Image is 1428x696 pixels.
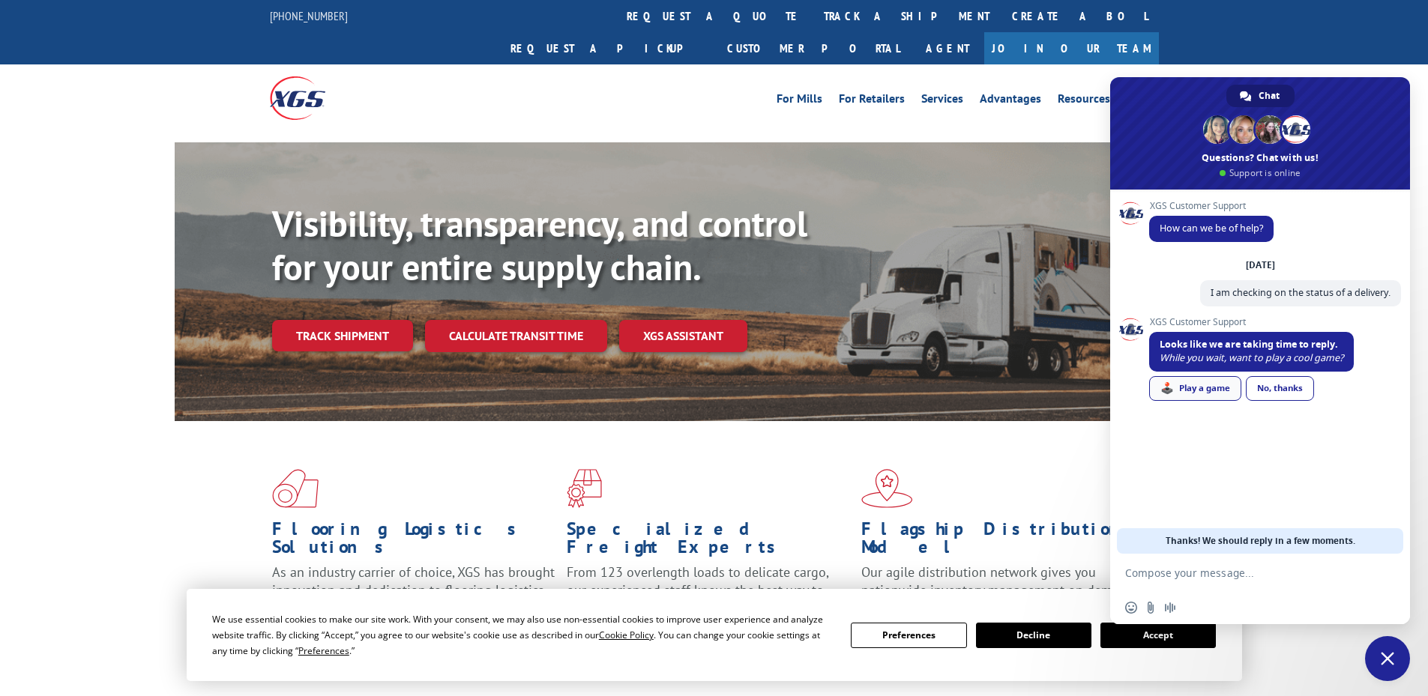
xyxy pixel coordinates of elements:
[777,93,822,109] a: For Mills
[1226,85,1295,107] a: Chat
[599,629,654,641] span: Cookie Policy
[861,469,913,508] img: xgs-icon-flagship-distribution-model-red
[716,32,911,64] a: Customer Portal
[984,32,1159,64] a: Join Our Team
[619,320,747,352] a: XGS ASSISTANT
[1160,338,1338,351] span: Looks like we are taking time to reply.
[1058,93,1110,109] a: Resources
[1149,376,1241,401] a: Play a game
[1125,554,1365,591] textarea: Compose your message...
[1145,602,1157,614] span: Send a file
[976,623,1091,648] button: Decline
[212,611,833,659] div: We use essential cookies to make our site work. With your consent, we may also use non-essential ...
[272,520,555,563] h1: Flooring Logistics Solutions
[1100,623,1216,648] button: Accept
[1160,382,1174,394] span: 🕹️
[272,563,555,617] span: As an industry carrier of choice, XGS has brought innovation and dedication to flooring logistics...
[272,320,413,351] a: Track shipment
[1160,351,1343,364] span: While you wait, want to play a cool game?
[1149,317,1354,327] span: XGS Customer Support
[1125,602,1137,614] span: Insert an emoji
[1166,528,1355,554] span: Thanks! We should reply in a few moments.
[270,8,348,23] a: [PHONE_NUMBER]
[861,563,1137,599] span: Our agile distribution network gives you nationwide inventory management on demand.
[425,320,607,352] a: Calculate transit time
[861,520,1145,563] h1: Flagship Distribution Model
[1211,286,1391,299] span: I am checking on the status of a delivery.
[1246,376,1314,401] a: No, thanks
[1160,222,1263,234] span: How can we be of help?
[980,93,1041,109] a: Advantages
[567,469,602,508] img: xgs-icon-focused-on-flooring-red
[1259,85,1280,107] span: Chat
[567,520,850,563] h1: Specialized Freight Experts
[567,563,850,630] p: From 123 overlength loads to delicate cargo, our experienced staff knows the best way to move you...
[187,589,1242,681] div: Cookie Consent Prompt
[272,200,807,290] b: Visibility, transparency, and control for your entire supply chain.
[298,644,349,657] span: Preferences
[1246,261,1275,270] div: [DATE]
[499,32,716,64] a: Request a pickup
[911,32,984,64] a: Agent
[1149,201,1274,211] span: XGS Customer Support
[839,93,905,109] a: For Retailers
[1164,602,1176,614] span: Audio message
[851,623,966,648] button: Preferences
[272,469,319,508] img: xgs-icon-total-supply-chain-intelligence-red
[921,93,963,109] a: Services
[1365,636,1410,681] a: Close chat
